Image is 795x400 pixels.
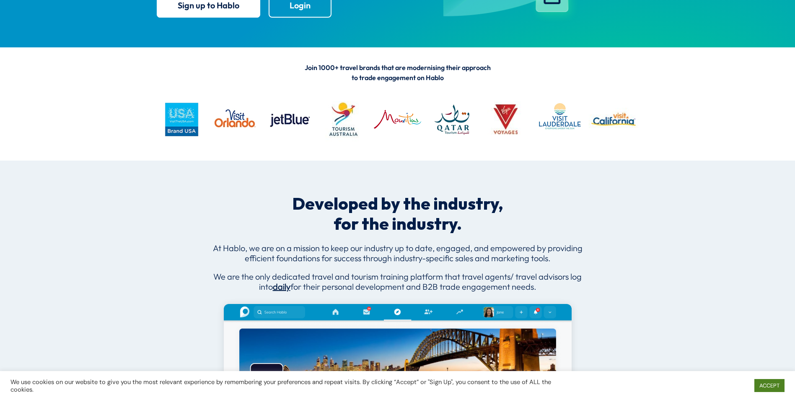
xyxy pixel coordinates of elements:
img: LAUDERDALE [535,94,585,144]
b: daily [273,281,290,292]
img: vc logo [589,94,639,144]
img: jetblue [264,94,314,144]
img: Tourism Australia [319,94,368,144]
img: VO [210,94,260,144]
a: ACCEPT [754,379,785,392]
div: Developed by the industry, for the industry. [285,195,510,235]
p: At Hablo, w [211,243,584,272]
img: MTPA [373,94,422,144]
div: We use cookies on our website to give you the most relevant experience by remembering your prefer... [10,378,552,393]
img: VV logo [481,94,531,144]
img: QATAR [427,94,476,144]
img: busa [157,94,207,144]
p: We are the only dedicated travel and tourism training platform that travel agents/ travel advisor... [211,272,584,292]
span: e are on a mission to keep our industry up to date, engaged, and empowered by providing efficient... [245,243,583,263]
span: Join 1000+ travel brands that are modernising their approach to trade engagement on Hablo [305,63,491,82]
